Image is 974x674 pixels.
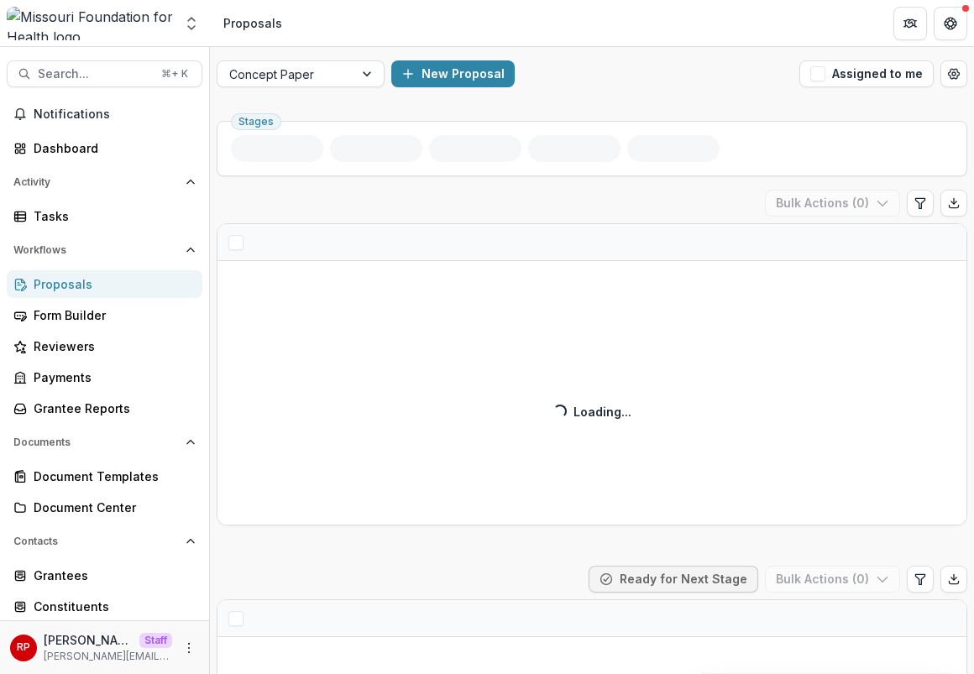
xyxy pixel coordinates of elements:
[7,494,202,521] a: Document Center
[7,237,202,264] button: Open Workflows
[7,394,202,422] a: Grantee Reports
[934,7,967,40] button: Get Help
[13,244,179,256] span: Workflows
[34,275,189,293] div: Proposals
[7,169,202,196] button: Open Activity
[223,14,282,32] div: Proposals
[179,638,199,658] button: More
[34,107,196,122] span: Notifications
[34,598,189,615] div: Constituents
[7,202,202,230] a: Tasks
[13,176,179,188] span: Activity
[139,633,172,648] p: Staff
[17,642,30,653] div: Ruthwick Pathireddy
[217,11,289,35] nav: breadcrumb
[34,337,189,355] div: Reviewers
[34,139,189,157] div: Dashboard
[34,567,189,584] div: Grantees
[900,600,940,640] button: Open AI Assistant
[7,363,202,391] a: Payments
[7,270,202,298] a: Proposals
[391,60,515,87] button: New Proposal
[34,306,189,324] div: Form Builder
[238,116,274,128] span: Stages
[13,536,179,547] span: Contacts
[7,332,202,360] a: Reviewers
[7,301,202,329] a: Form Builder
[7,593,202,620] a: Constituents
[34,207,189,225] div: Tasks
[13,436,179,448] span: Documents
[34,400,189,417] div: Grantee Reports
[34,468,189,485] div: Document Templates
[7,528,202,555] button: Open Contacts
[7,429,202,456] button: Open Documents
[34,499,189,516] div: Document Center
[7,7,173,40] img: Missouri Foundation for Health logo
[799,60,934,87] button: Assigned to me
[158,65,191,83] div: ⌘ + K
[7,134,202,162] a: Dashboard
[44,649,172,664] p: [PERSON_NAME][EMAIL_ADDRESS][DOMAIN_NAME]
[44,631,133,649] p: [PERSON_NAME]
[7,462,202,490] a: Document Templates
[893,7,927,40] button: Partners
[7,562,202,589] a: Grantees
[7,60,202,87] button: Search...
[34,368,189,386] div: Payments
[940,60,967,87] button: Open table manager
[180,7,203,40] button: Open entity switcher
[38,67,151,81] span: Search...
[7,101,202,128] button: Notifications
